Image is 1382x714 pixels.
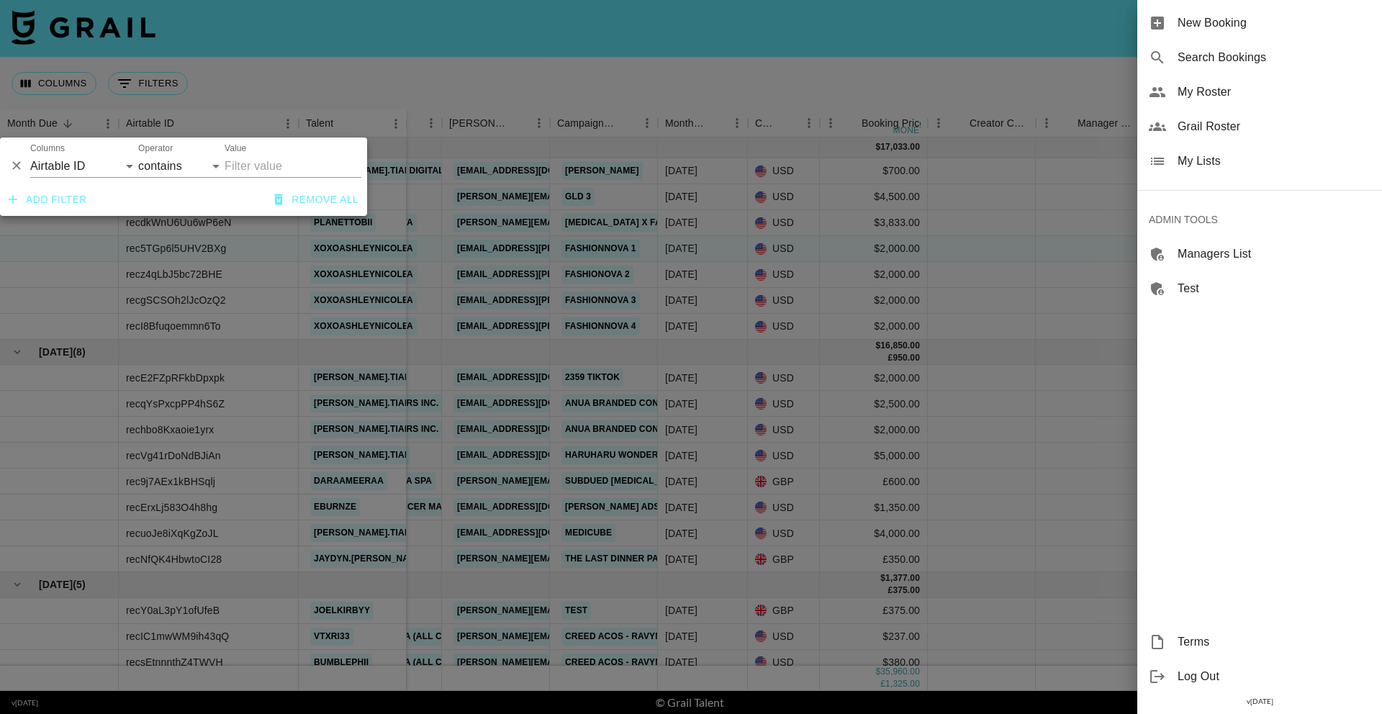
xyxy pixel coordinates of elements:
label: Columns [30,143,65,155]
span: Test [1178,280,1370,297]
button: Add filter [3,186,93,213]
span: New Booking [1178,14,1370,32]
div: New Booking [1137,6,1382,40]
div: My Roster [1137,75,1382,109]
div: Log Out [1137,659,1382,694]
span: Terms [1178,633,1370,651]
div: My Lists [1137,144,1382,178]
div: Terms [1137,625,1382,659]
span: My Lists [1178,153,1370,170]
span: My Roster [1178,83,1370,101]
div: Managers List [1137,237,1382,271]
input: Filter value [225,155,361,178]
div: Search Bookings [1137,40,1382,75]
div: Test [1137,271,1382,306]
label: Operator [138,143,173,155]
div: ADMIN TOOLS [1137,202,1382,237]
span: Log Out [1178,668,1370,685]
span: Grail Roster [1178,118,1370,135]
div: Grail Roster [1137,109,1382,144]
span: Search Bookings [1178,49,1370,66]
button: Remove all [268,186,364,213]
span: Managers List [1178,245,1370,263]
div: v [DATE] [1137,694,1382,709]
button: Delete [6,155,27,176]
label: Value [225,143,246,155]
